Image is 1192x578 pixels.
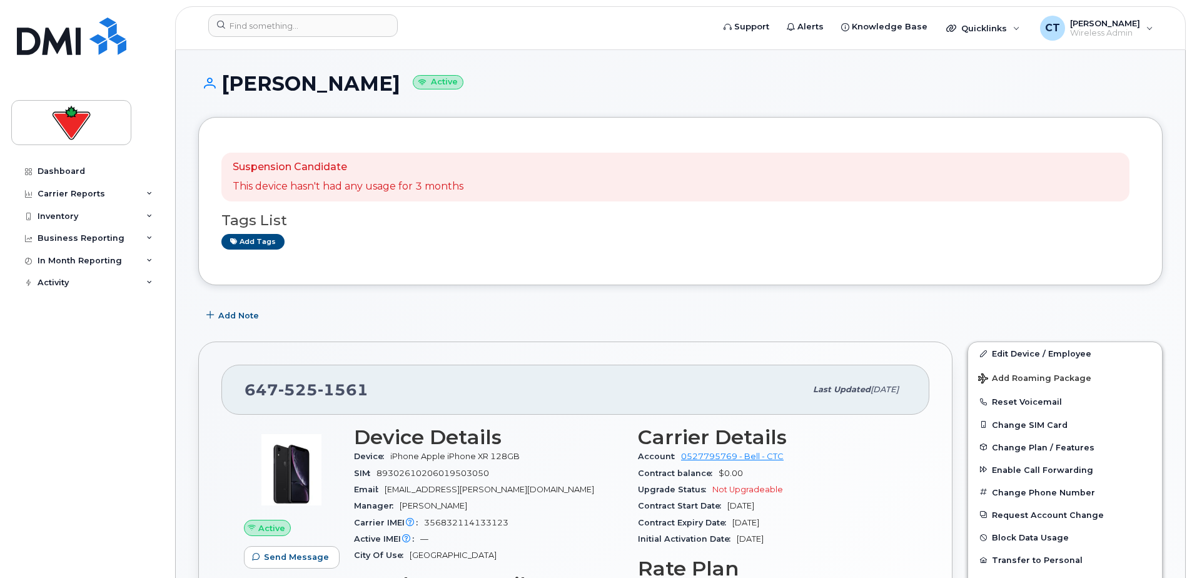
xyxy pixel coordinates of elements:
[968,390,1162,413] button: Reset Voicemail
[727,501,754,510] span: [DATE]
[732,518,759,527] span: [DATE]
[968,342,1162,365] a: Edit Device / Employee
[410,550,497,560] span: [GEOGRAPHIC_DATA]
[245,380,368,399] span: 647
[978,373,1091,385] span: Add Roaming Package
[385,485,594,494] span: [EMAIL_ADDRESS][PERSON_NAME][DOMAIN_NAME]
[218,310,259,322] span: Add Note
[221,234,285,250] a: Add tags
[992,442,1094,452] span: Change Plan / Features
[968,436,1162,459] button: Change Plan / Features
[244,546,340,569] button: Send Message
[354,550,410,560] span: City Of Use
[638,469,719,478] span: Contract balance
[264,551,329,563] span: Send Message
[354,518,424,527] span: Carrier IMEI
[968,413,1162,436] button: Change SIM Card
[813,385,871,394] span: Last updated
[198,304,270,327] button: Add Note
[354,426,623,449] h3: Device Details
[638,452,681,461] span: Account
[638,534,737,544] span: Initial Activation Date
[221,213,1139,228] h3: Tags List
[254,432,329,507] img: image20231002-3703462-1qb80zy.jpeg
[400,501,467,510] span: [PERSON_NAME]
[420,534,428,544] span: —
[712,485,783,494] span: Not Upgradeable
[968,459,1162,481] button: Enable Call Forwarding
[278,380,318,399] span: 525
[354,469,376,478] span: SIM
[198,73,1163,94] h1: [PERSON_NAME]
[318,380,368,399] span: 1561
[376,469,489,478] span: 89302610206019503050
[354,501,400,510] span: Manager
[992,465,1093,474] span: Enable Call Forwarding
[638,426,907,449] h3: Carrier Details
[354,452,390,461] span: Device
[871,385,899,394] span: [DATE]
[968,549,1162,571] button: Transfer to Personal
[354,534,420,544] span: Active IMEI
[968,504,1162,526] button: Request Account Change
[737,534,764,544] span: [DATE]
[258,522,285,534] span: Active
[638,485,712,494] span: Upgrade Status
[681,452,784,461] a: 0527795769 - Bell - CTC
[719,469,743,478] span: $0.00
[638,501,727,510] span: Contract Start Date
[354,485,385,494] span: Email
[233,180,463,194] p: This device hasn't had any usage for 3 months
[233,160,463,175] p: Suspension Candidate
[968,526,1162,549] button: Block Data Usage
[968,481,1162,504] button: Change Phone Number
[424,518,508,527] span: 356832114133123
[968,365,1162,390] button: Add Roaming Package
[638,518,732,527] span: Contract Expiry Date
[413,75,463,89] small: Active
[390,452,520,461] span: iPhone Apple iPhone XR 128GB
